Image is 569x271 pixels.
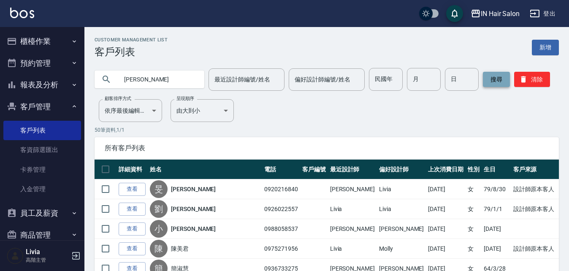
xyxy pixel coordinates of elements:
[526,6,559,22] button: 登出
[482,179,511,199] td: 79/8/30
[3,30,81,52] button: 櫃檯作業
[176,95,194,102] label: 呈現順序
[3,179,81,199] a: 入金管理
[467,5,523,22] button: IN Hair Salon
[377,239,426,259] td: Molly
[3,140,81,160] a: 客資篩選匯出
[377,179,426,199] td: Livia
[119,242,146,255] a: 查看
[328,179,377,199] td: [PERSON_NAME]
[300,160,328,179] th: 客戶編號
[482,160,511,179] th: 生日
[95,37,168,43] h2: Customer Management List
[426,179,466,199] td: [DATE]
[511,199,559,219] td: 設計師原本客人
[482,219,511,239] td: [DATE]
[482,199,511,219] td: 79/1/1
[150,240,168,257] div: 陳
[119,222,146,236] a: 查看
[99,99,162,122] div: 依序最後編輯時間
[150,220,168,238] div: 小
[3,96,81,118] button: 客戶管理
[171,205,216,213] a: [PERSON_NAME]
[95,46,168,58] h3: 客戶列表
[119,183,146,196] a: 查看
[511,179,559,199] td: 設計師原本客人
[3,202,81,224] button: 員工及薪資
[7,247,24,264] img: Person
[466,239,482,259] td: 女
[3,121,81,140] a: 客戶列表
[26,248,69,256] h5: Livia
[426,199,466,219] td: [DATE]
[171,225,216,233] a: [PERSON_NAME]
[262,219,300,239] td: 0988058537
[511,239,559,259] td: 設計師原本客人
[262,239,300,259] td: 0975271956
[328,239,377,259] td: Livia
[446,5,463,22] button: save
[328,199,377,219] td: Livia
[262,179,300,199] td: 0920216840
[95,126,559,134] p: 50 筆資料, 1 / 1
[426,160,466,179] th: 上次消費日期
[117,160,148,179] th: 詳細資料
[105,95,131,102] label: 顧客排序方式
[511,160,559,179] th: 客戶來源
[377,199,426,219] td: Livia
[3,74,81,96] button: 報表及分析
[377,219,426,239] td: [PERSON_NAME]
[171,244,189,253] a: 陳美君
[426,239,466,259] td: [DATE]
[466,160,482,179] th: 性別
[150,180,168,198] div: 旻
[532,40,559,55] a: 新增
[426,219,466,239] td: [DATE]
[328,219,377,239] td: [PERSON_NAME]
[377,160,426,179] th: 偏好設計師
[466,179,482,199] td: 女
[150,200,168,218] div: 劉
[105,144,549,152] span: 所有客戶列表
[262,199,300,219] td: 0926022557
[466,199,482,219] td: 女
[3,52,81,74] button: 預約管理
[3,160,81,179] a: 卡券管理
[171,185,216,193] a: [PERSON_NAME]
[171,99,234,122] div: 由大到小
[3,224,81,246] button: 商品管理
[148,160,262,179] th: 姓名
[328,160,377,179] th: 最近設計師
[483,72,510,87] button: 搜尋
[10,8,34,18] img: Logo
[481,8,520,19] div: IN Hair Salon
[262,160,300,179] th: 電話
[466,219,482,239] td: 女
[118,68,198,91] input: 搜尋關鍵字
[514,72,550,87] button: 清除
[26,256,69,264] p: 高階主管
[119,203,146,216] a: 查看
[482,239,511,259] td: [DATE]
